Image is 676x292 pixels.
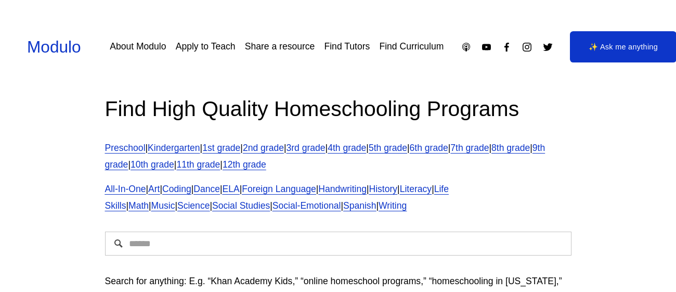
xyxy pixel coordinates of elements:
[162,184,191,194] a: Coding
[105,143,545,170] a: 9th grade
[501,42,512,53] a: Facebook
[369,143,407,153] a: 5th grade
[369,184,398,194] a: History
[131,159,174,170] a: 10th grade
[450,143,489,153] a: 7th grade
[151,200,175,211] a: Music
[272,200,341,211] a: Social-Emotional
[105,232,571,256] input: Search
[286,143,325,153] a: 3rd grade
[328,143,366,153] a: 4th grade
[105,140,571,173] p: | | | | | | | | | | | | |
[324,37,370,56] a: Find Tutors
[522,42,532,53] a: Instagram
[379,37,444,56] a: Find Curriculum
[343,200,376,211] a: Spanish
[176,37,236,56] a: Apply to Teach
[27,37,81,56] a: Modulo
[105,95,571,123] h2: Find High Quality Homeschooling Programs
[379,200,407,211] a: Writing
[202,143,240,153] a: 1st grade
[110,37,166,56] a: About Modulo
[148,143,200,153] a: Kindergarten
[148,184,160,194] a: Art
[128,200,149,211] a: Math
[177,200,210,211] a: Science
[176,159,220,170] a: 11th grade
[491,143,530,153] a: 8th grade
[242,184,316,194] a: Foreign Language
[542,42,553,53] a: Twitter
[410,143,448,153] a: 6th grade
[400,184,432,194] a: Literacy
[193,184,220,194] a: Dance
[105,181,571,214] p: | | | | | | | | | | | | | | | |
[212,200,270,211] a: Social Studies
[481,42,492,53] a: YouTube
[105,143,146,153] a: Preschool
[245,37,315,56] a: Share a resource
[461,42,472,53] a: Apple Podcasts
[243,143,284,153] a: 2nd grade
[223,184,240,194] a: ELA
[223,159,266,170] a: 12th grade
[105,184,146,194] a: All-In-One
[318,184,367,194] a: Handwriting
[105,184,449,211] a: Life Skills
